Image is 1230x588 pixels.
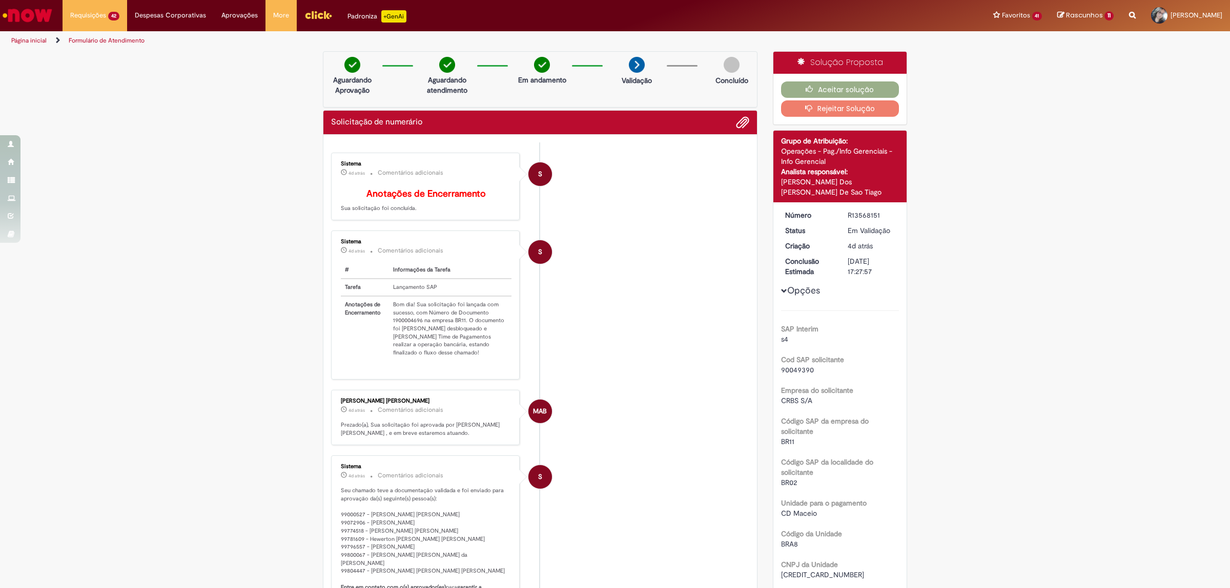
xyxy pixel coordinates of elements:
[781,177,899,197] div: [PERSON_NAME] Dos [PERSON_NAME] De Sao Tiago
[528,240,552,264] div: System
[781,509,817,518] span: CD Maceio
[348,248,365,254] time: 26/09/2025 09:57:25
[378,246,443,255] small: Comentários adicionais
[777,225,840,236] dt: Status
[528,162,552,186] div: System
[781,437,794,446] span: BR11
[378,169,443,177] small: Comentários adicionais
[848,241,873,250] span: 4d atrás
[724,57,740,73] img: img-circle-grey.png
[348,473,365,479] span: 4d atrás
[341,296,389,361] th: Anotações de Encerramento
[773,52,907,74] div: Solução Proposta
[273,10,289,20] span: More
[715,75,748,86] p: Concluído
[135,10,206,20] span: Despesas Corporativas
[781,386,853,395] b: Empresa do solicitante
[341,161,511,167] div: Sistema
[777,241,840,251] dt: Criação
[348,170,365,176] span: 4d atrás
[781,81,899,98] button: Aceitar solução
[781,100,899,117] button: Rejeitar Solução
[622,75,652,86] p: Validação
[348,407,365,413] span: 4d atrás
[1002,10,1030,20] span: Favoritos
[1032,12,1042,20] span: 41
[518,75,566,85] p: Em andamento
[378,406,443,414] small: Comentários adicionais
[848,225,895,236] div: Em Validação
[381,10,406,23] p: +GenAi
[781,457,873,477] b: Código SAP da localidade do solicitante
[736,116,749,129] button: Adicionar anexos
[781,416,869,436] b: Código SAP da empresa do solicitante
[781,560,838,569] b: CNPJ da Unidade
[538,162,542,186] span: S
[528,400,552,423] div: Marco Aurelio Brito Maia
[389,279,511,296] td: Lançamento SAP
[347,10,406,23] div: Padroniza
[366,188,486,200] b: Anotações de Encerramento
[848,210,895,220] div: R13568151
[1104,11,1114,20] span: 11
[781,355,844,364] b: Cod SAP solicitante
[439,57,455,73] img: check-circle-green.png
[341,262,389,279] th: #
[341,279,389,296] th: Tarefa
[1171,11,1222,19] span: [PERSON_NAME]
[11,36,47,45] a: Página inicial
[348,473,365,479] time: 25/09/2025 19:57:05
[781,334,788,344] span: s4
[1057,11,1114,20] a: Rascunhos
[341,239,511,245] div: Sistema
[348,248,365,254] span: 4d atrás
[331,118,422,127] h2: Solicitação de numerário Histórico de tíquete
[777,210,840,220] dt: Número
[378,471,443,480] small: Comentários adicionais
[848,241,873,250] time: 25/09/2025 17:13:47
[341,464,511,470] div: Sistema
[781,324,818,333] b: SAP Interim
[341,421,511,437] p: Prezado(a), Sua solicitação foi aprovada por [PERSON_NAME] [PERSON_NAME] , e em breve estaremos a...
[781,396,812,405] span: CRBS S/A
[781,478,797,487] span: BR02
[389,262,511,279] th: Informações da Tarefa
[221,10,258,20] span: Aprovações
[348,407,365,413] time: 26/09/2025 09:14:07
[538,240,542,264] span: S
[781,136,899,146] div: Grupo de Atribuição:
[341,189,511,213] p: Sua solicitação foi concluída.
[422,75,472,95] p: Aguardando atendimento
[389,296,511,361] td: Bom dia! Sua solicitação foi lançada com sucesso, com Número de Documento 1900004696 na empresa B...
[528,465,552,489] div: System
[848,256,895,277] div: [DATE] 17:27:57
[781,146,899,166] div: Operações - Pag./Info Gerenciais - Info Gerencial
[69,36,145,45] a: Formulário de Atendimento
[304,7,332,23] img: click_logo_yellow_360x200.png
[777,256,840,277] dt: Conclusão Estimada
[781,166,899,177] div: Analista responsável:
[534,57,550,73] img: check-circle-green.png
[781,570,864,579] span: [CREDIT_CARD_NUMBER]
[781,539,798,549] span: BRA8
[629,57,645,73] img: arrow-next.png
[781,529,842,538] b: Código da Unidade
[341,398,511,404] div: [PERSON_NAME] [PERSON_NAME]
[8,31,812,50] ul: Trilhas de página
[108,12,119,20] span: 42
[344,57,360,73] img: check-circle-green.png
[848,241,895,251] div: 25/09/2025 17:13:47
[327,75,377,95] p: Aguardando Aprovação
[781,498,867,508] b: Unidade para o pagamento
[1,5,54,26] img: ServiceNow
[70,10,106,20] span: Requisições
[1066,10,1103,20] span: Rascunhos
[781,365,814,374] span: 90049390
[538,465,542,489] span: S
[533,399,547,424] span: MAB
[348,170,365,176] time: 26/09/2025 09:57:27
